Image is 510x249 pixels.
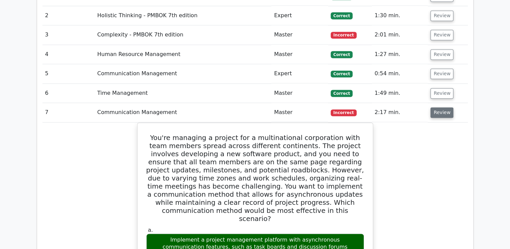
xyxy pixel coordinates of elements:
[430,30,453,40] button: Review
[146,134,365,223] h5: You're managing a project for a multinational corporation with team members spread across differe...
[95,6,272,25] td: Holistic Thinking - PMBOK 7th edition
[331,90,353,96] span: Correct
[42,25,95,45] td: 3
[148,227,153,233] span: a.
[372,103,428,122] td: 2:17 min.
[331,12,353,19] span: Correct
[271,64,328,83] td: Expert
[95,103,272,122] td: Communication Management
[42,6,95,25] td: 2
[95,45,272,64] td: Human Resource Management
[42,64,95,83] td: 5
[331,32,357,38] span: Incorrect
[42,84,95,103] td: 6
[95,84,272,103] td: Time Management
[372,25,428,45] td: 2:01 min.
[271,45,328,64] td: Master
[95,25,272,45] td: Complexity - PMBOK 7th edition
[372,84,428,103] td: 1:49 min.
[95,64,272,83] td: Communication Management
[372,64,428,83] td: 0:54 min.
[331,51,353,58] span: Correct
[430,107,453,118] button: Review
[331,71,353,77] span: Correct
[430,68,453,79] button: Review
[271,84,328,103] td: Master
[271,25,328,45] td: Master
[430,88,453,99] button: Review
[372,45,428,64] td: 1:27 min.
[42,103,95,122] td: 7
[430,10,453,21] button: Review
[271,6,328,25] td: Expert
[372,6,428,25] td: 1:30 min.
[271,103,328,122] td: Master
[430,49,453,60] button: Review
[331,109,357,116] span: Incorrect
[42,45,95,64] td: 4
